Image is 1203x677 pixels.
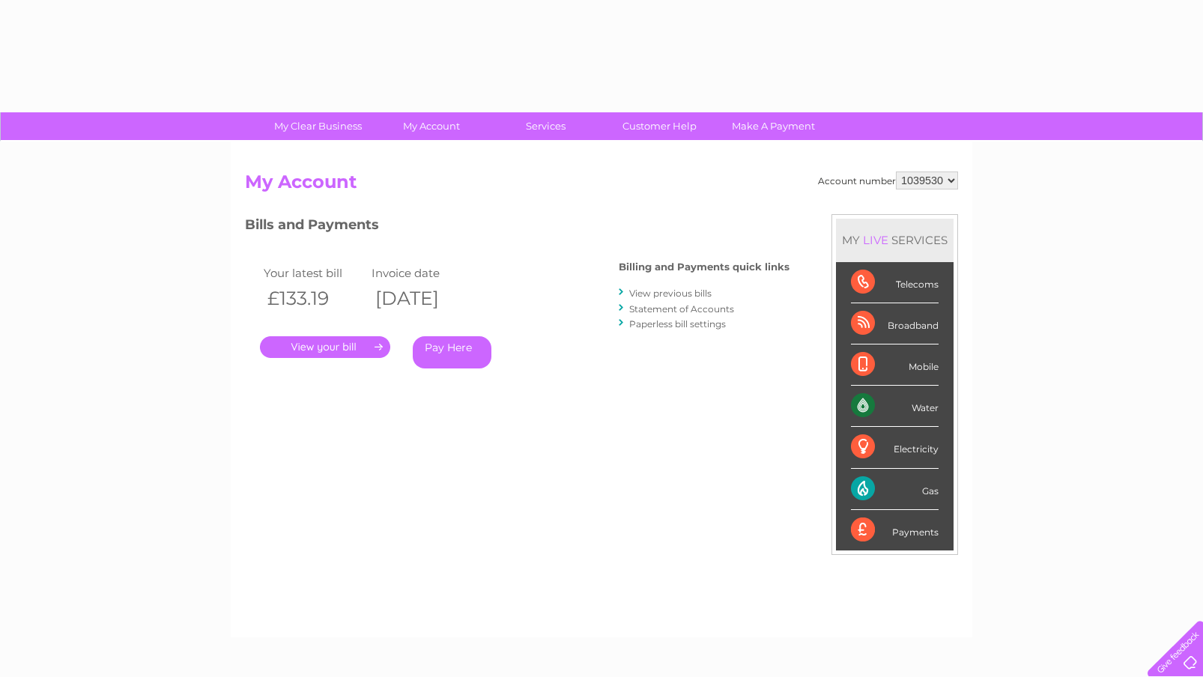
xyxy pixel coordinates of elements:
div: Payments [851,510,939,550]
a: View previous bills [629,288,712,299]
div: Telecoms [851,262,939,303]
th: £133.19 [260,283,368,314]
td: Your latest bill [260,263,368,283]
h4: Billing and Payments quick links [619,261,790,273]
a: Customer Help [598,112,721,140]
a: Services [484,112,607,140]
div: Broadband [851,303,939,344]
a: Paperless bill settings [629,318,726,330]
div: Account number [818,171,958,189]
td: Invoice date [368,263,476,283]
th: [DATE] [368,283,476,314]
div: Water [851,386,939,427]
h2: My Account [245,171,958,200]
a: . [260,336,390,358]
a: Statement of Accounts [629,303,734,315]
div: Mobile [851,344,939,386]
a: My Clear Business [256,112,380,140]
a: Make A Payment [712,112,835,140]
a: My Account [370,112,494,140]
h3: Bills and Payments [245,214,790,240]
div: MY SERVICES [836,219,954,261]
div: LIVE [860,233,891,247]
div: Gas [851,469,939,510]
div: Electricity [851,427,939,468]
a: Pay Here [413,336,491,368]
